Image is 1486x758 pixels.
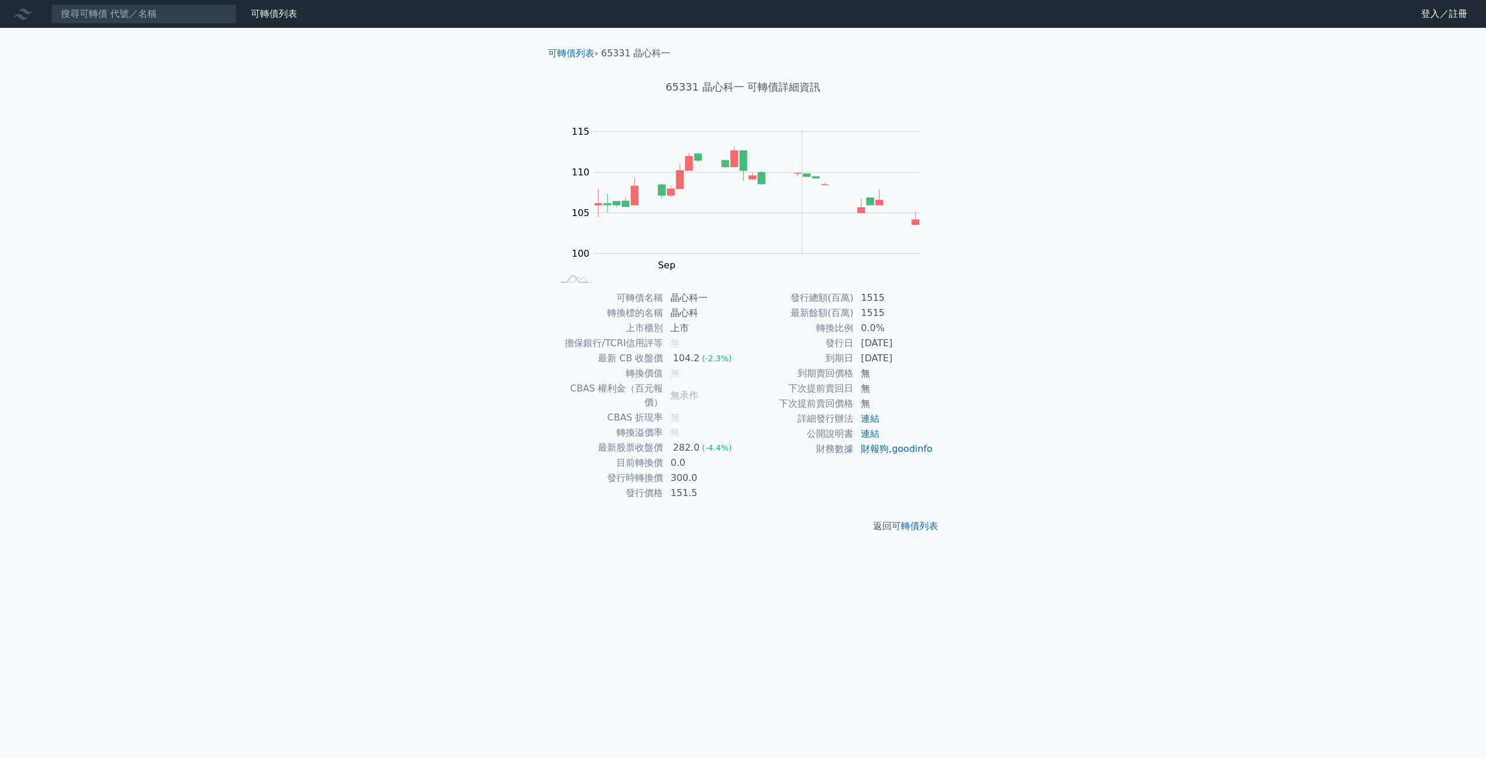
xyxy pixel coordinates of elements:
a: 連結 [861,413,879,424]
span: 無承作 [670,390,698,401]
td: 轉換標的名稱 [553,306,663,321]
div: 104.2 [670,351,702,365]
span: 無 [670,427,680,438]
td: 最新餘額(百萬) [743,306,854,321]
td: 發行價格 [553,486,663,501]
td: 無 [854,381,933,396]
td: 到期日 [743,351,854,366]
td: 目前轉換價 [553,455,663,470]
td: 轉換比例 [743,321,854,336]
td: 財務數據 [743,441,854,457]
td: [DATE] [854,336,933,351]
td: 無 [854,366,933,381]
td: 1515 [854,290,933,306]
td: , [854,441,933,457]
td: 到期賣回價格 [743,366,854,381]
td: 發行時轉換價 [553,470,663,486]
a: 登入／註冊 [1412,5,1477,23]
td: [DATE] [854,351,933,366]
td: 1515 [854,306,933,321]
td: 轉換價值 [553,366,663,381]
span: (-4.4%) [702,443,732,452]
td: 151.5 [663,486,743,501]
td: 發行總額(百萬) [743,290,854,306]
td: 擔保銀行/TCRI信用評等 [553,336,663,351]
a: 可轉債列表 [251,8,297,19]
span: 無 [670,368,680,379]
td: 詳細發行辦法 [743,411,854,426]
g: Series [595,146,919,225]
td: CBAS 折現率 [553,410,663,425]
tspan: 110 [572,167,590,178]
span: 無 [670,412,680,423]
tspan: 105 [572,207,590,218]
li: 65331 晶心科一 [601,46,671,60]
td: 0.0 [663,455,743,470]
td: 晶心科 [663,306,743,321]
tspan: 115 [572,126,590,137]
td: 發行日 [743,336,854,351]
td: 公開說明書 [743,426,854,441]
a: goodinfo [892,443,932,454]
td: CBAS 權利金（百元報價） [553,381,663,410]
span: 無 [670,337,680,349]
td: 上市 [663,321,743,336]
td: 最新 CB 收盤價 [553,351,663,366]
td: 0.0% [854,321,933,336]
a: 可轉債列表 [892,520,938,531]
td: 可轉債名稱 [553,290,663,306]
li: › [548,46,598,60]
td: 晶心科一 [663,290,743,306]
a: 連結 [861,428,879,439]
a: 財報狗 [861,443,889,454]
td: 下次提前賣回日 [743,381,854,396]
g: Chart [566,126,937,271]
p: 返回 [539,519,947,533]
h1: 65331 晶心科一 可轉債詳細資訊 [539,79,947,95]
td: 最新股票收盤價 [553,440,663,455]
span: (-2.3%) [702,354,732,363]
tspan: 100 [572,248,590,259]
td: 下次提前賣回價格 [743,396,854,411]
a: 可轉債列表 [548,48,594,59]
td: 300.0 [663,470,743,486]
div: 282.0 [670,441,702,455]
td: 無 [854,396,933,411]
tspan: Sep [658,260,675,271]
input: 搜尋可轉債 代號／名稱 [51,4,237,24]
td: 上市櫃別 [553,321,663,336]
td: 轉換溢價率 [553,425,663,440]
